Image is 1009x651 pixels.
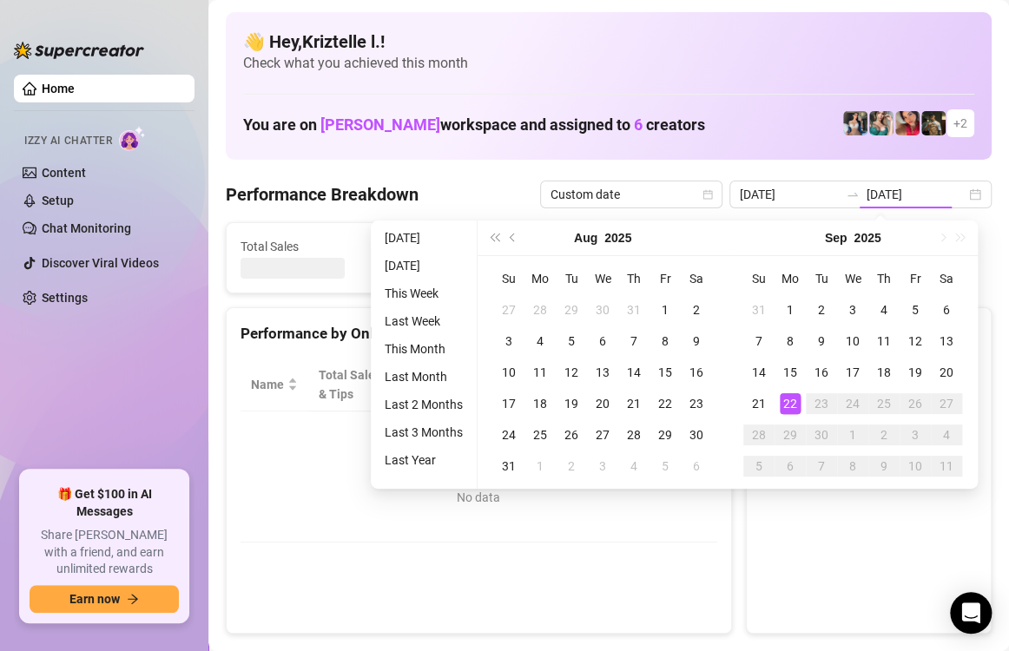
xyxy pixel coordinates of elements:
span: 6 [634,115,643,134]
span: Messages Sent [630,237,782,256]
img: Katy [843,111,867,135]
div: No data [258,488,700,507]
span: Custom date [551,181,712,207]
th: Name [241,358,308,411]
span: Chat Conversion [615,365,693,404]
img: logo-BBDzfeDw.svg [14,42,144,59]
div: Performance by OnlyFans Creator [241,322,717,345]
h1: You are on workspace and assigned to creators [243,115,705,135]
th: Sales / Hour [519,358,604,411]
span: Check what you achieved this month [243,54,974,73]
span: Name [251,375,284,394]
div: Sales by OnlyFans Creator [761,322,977,345]
th: Chat Conversion [604,358,717,411]
span: [PERSON_NAME] [320,115,440,134]
h4: Performance Breakdown [226,182,419,207]
a: Content [42,166,86,180]
a: Chat Monitoring [42,221,131,235]
span: Active Chats [436,237,588,256]
img: AI Chatter [119,126,146,151]
span: calendar [702,189,713,200]
a: Discover Viral Videos [42,256,159,270]
span: arrow-right [127,593,139,605]
span: Share [PERSON_NAME] with a friend, and earn unlimited rewards [30,527,179,578]
a: Setup [42,194,74,207]
th: Total Sales & Tips [308,358,411,411]
img: Vanessa [895,111,920,135]
span: 🎁 Get $100 in AI Messages [30,486,179,520]
span: Total Sales [241,237,392,256]
div: Est. Hours Worked [421,365,494,404]
h4: 👋 Hey, Kriztelle l. ! [243,30,974,54]
span: swap-right [846,187,860,201]
span: Sales / Hour [530,365,580,404]
span: + 2 [953,114,967,133]
span: to [846,187,860,201]
span: Izzy AI Chatter [24,133,112,149]
a: Settings [42,291,88,305]
input: Start date [740,185,839,204]
img: Zaddy [869,111,894,135]
button: Earn nowarrow-right [30,585,179,613]
div: Open Intercom Messenger [950,592,992,634]
span: Total Sales & Tips [319,365,386,404]
img: Tony [921,111,946,135]
input: End date [867,185,966,204]
a: Home [42,82,75,95]
span: Earn now [69,592,120,606]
